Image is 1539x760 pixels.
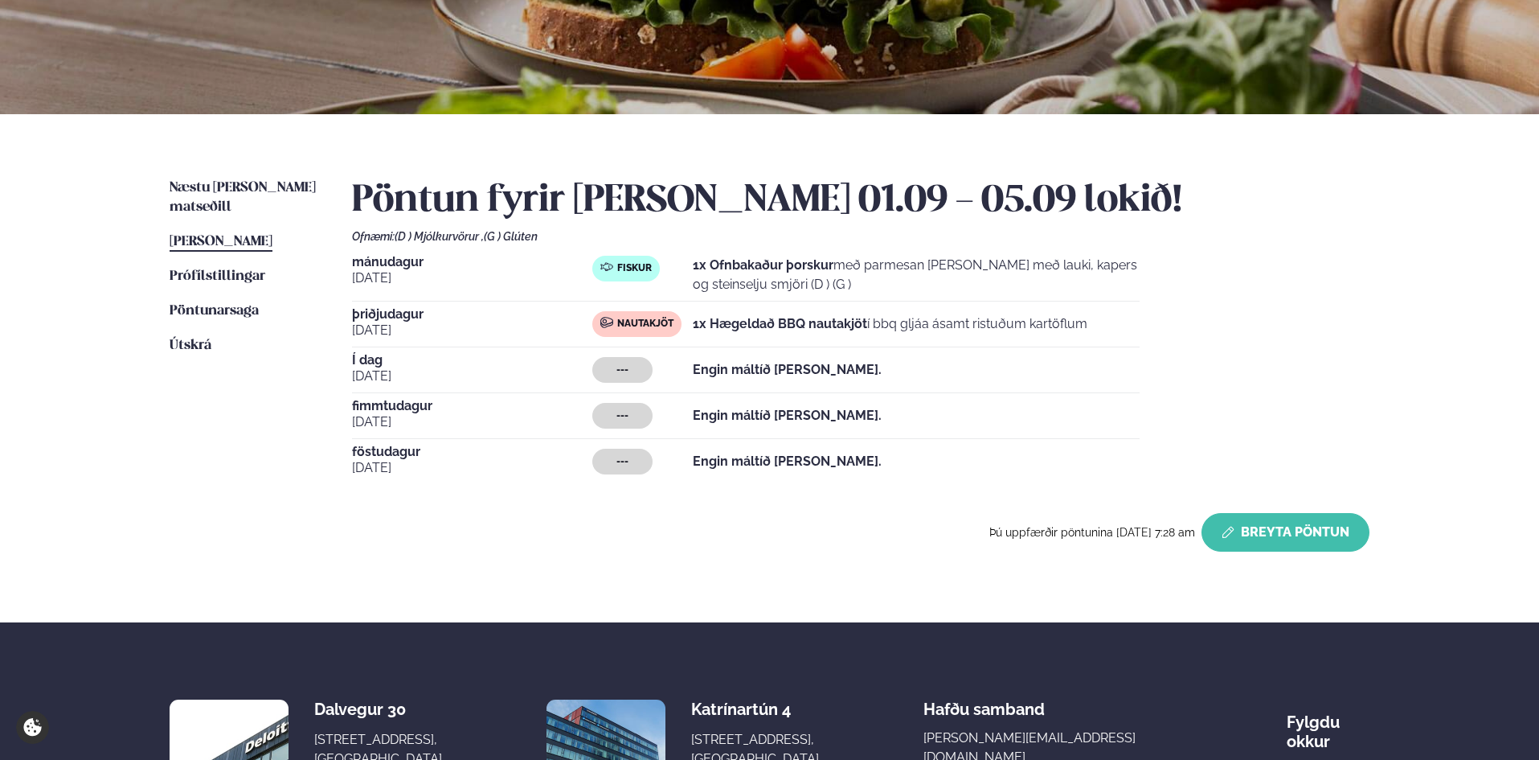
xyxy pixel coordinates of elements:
[395,230,484,243] span: (D ) Mjólkurvörur ,
[314,700,442,719] div: Dalvegur 30
[170,302,259,321] a: Pöntunarsaga
[352,256,592,269] span: mánudagur
[691,700,819,719] div: Katrínartún 4
[170,267,265,286] a: Prófílstillingar
[600,316,613,329] img: beef.svg
[616,455,628,468] span: ---
[170,269,265,283] span: Prófílstillingar
[352,321,592,340] span: [DATE]
[693,314,1087,334] p: í bbq gljáa ásamt ristuðum kartöflum
[1287,700,1369,751] div: Fylgdu okkur
[170,336,211,355] a: Útskrá
[693,256,1140,294] p: með parmesan [PERSON_NAME] með lauki, kapers og steinselju smjöri (D ) (G )
[693,257,833,273] strong: 1x Ofnbakaður þorskur
[1201,513,1369,552] button: Breyta Pöntun
[352,179,1369,224] h2: Pöntun fyrir [PERSON_NAME] 01.09 - 05.09 lokið!
[617,262,652,275] span: Fiskur
[352,446,592,458] span: föstudagur
[170,304,259,318] span: Pöntunarsaga
[352,354,592,367] span: Í dag
[170,235,272,249] span: [PERSON_NAME]
[352,400,592,413] span: fimmtudagur
[16,711,49,744] a: Cookie settings
[352,413,592,432] span: [DATE]
[352,367,592,386] span: [DATE]
[693,316,867,331] strong: 1x Hægeldað BBQ nautakjöt
[923,687,1045,719] span: Hafðu samband
[170,339,211,352] span: Útskrá
[616,409,628,422] span: ---
[170,179,320,217] a: Næstu [PERSON_NAME] matseðill
[616,364,628,376] span: ---
[352,458,592,478] span: [DATE]
[989,526,1195,539] span: Þú uppfærðir pöntunina [DATE] 7:28 am
[170,181,316,214] span: Næstu [PERSON_NAME] matseðill
[170,232,272,252] a: [PERSON_NAME]
[693,408,882,423] strong: Engin máltíð [PERSON_NAME].
[352,230,1369,243] div: Ofnæmi:
[617,318,673,331] span: Nautakjöt
[600,261,613,273] img: fish.svg
[352,269,592,288] span: [DATE]
[484,230,538,243] span: (G ) Glúten
[352,308,592,321] span: þriðjudagur
[693,362,882,377] strong: Engin máltíð [PERSON_NAME].
[693,454,882,469] strong: Engin máltíð [PERSON_NAME].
